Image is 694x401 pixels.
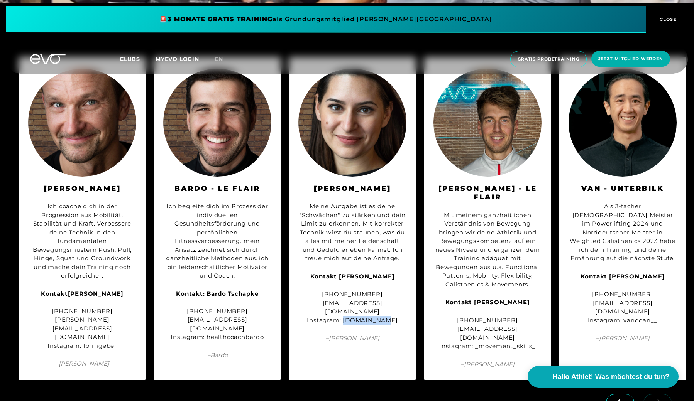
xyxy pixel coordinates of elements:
img: Bardo [163,69,271,177]
span: Hallo Athlet! Was möchtest du tun? [552,372,669,382]
h3: VAN - UNTERBILK [569,184,677,193]
div: [PHONE_NUMBER] [EMAIL_ADDRESS][DOMAIN_NAME] Instagram: healthcoachbardo [163,290,271,342]
strong: Kontakt [41,290,68,297]
span: Jetzt Mitglied werden [598,56,663,62]
span: Clubs [120,56,140,62]
a: MYEVO LOGIN [156,56,199,62]
span: CLOSE [658,16,677,23]
div: Mit meinem ganzheitlichen Verständnis von Bewegung bringen wir deine Athletik und Bewegungskompet... [433,211,542,289]
span: Gratis Probetraining [518,56,579,62]
div: Meine Aufgabe ist es deine "Schwächen" zu stärken und dein Limit zu erkennen. Mit korrekter Techn... [298,202,406,263]
span: – [PERSON_NAME] [433,360,542,369]
div: Als 3-facher [DEMOGRAPHIC_DATA] Meister im Powerlifting 2024 und Norddeutscher Meister in Weighte... [569,202,677,263]
h3: [PERSON_NAME] - Le Flair [433,184,542,202]
span: – [PERSON_NAME] [569,334,677,343]
strong: Kontakt [PERSON_NAME] [581,273,665,280]
h3: [PERSON_NAME] [28,184,136,193]
div: [PHONE_NUMBER] [EMAIL_ADDRESS][DOMAIN_NAME] Instagram: _movement_skills_ [433,316,542,351]
strong: Kontakt: Bardo Tschapke [176,290,258,297]
img: Van Doan [569,69,677,177]
button: CLOSE [646,6,688,33]
h3: [PERSON_NAME] [298,184,406,193]
strong: [PERSON_NAME] [68,290,124,297]
img: Nathalie [298,69,406,177]
a: Jetzt Mitglied werden [589,51,672,67]
strong: Kontakt [PERSON_NAME] [445,298,530,306]
span: – [PERSON_NAME] [28,359,136,368]
span: en [215,56,223,62]
a: Clubs [120,55,156,62]
h3: Bardo - Le Flair [163,184,271,193]
a: Gratis Probetraining [508,51,589,67]
img: Alexander [433,69,542,177]
button: Hallo Athlet! Was möchtest du tun? [528,366,679,388]
div: [PHONE_NUMBER] [EMAIL_ADDRESS][DOMAIN_NAME] Instagram: [DOMAIN_NAME] [298,290,406,325]
div: [PHONE_NUMBER] [EMAIL_ADDRESS][DOMAIN_NAME] Instagram: vandoan__ [569,290,677,325]
div: Ich begleite dich im Prozess der individuellen Gesundheitsförderung und persönlichen Fitnessverbe... [163,202,271,280]
strong: Kontakt [PERSON_NAME] [310,273,395,280]
span: – Bardo [163,351,271,360]
img: Matthias [28,69,136,177]
div: [PHONE_NUMBER] [PERSON_NAME][EMAIL_ADDRESS][DOMAIN_NAME] Instagram: formgeber [28,290,136,350]
a: en [215,55,232,64]
span: – [PERSON_NAME] [298,334,406,343]
div: Ich coache dich in der Progression aus Mobilität, Stabilität und Kraft. Verbessere deine Technik ... [28,202,136,280]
